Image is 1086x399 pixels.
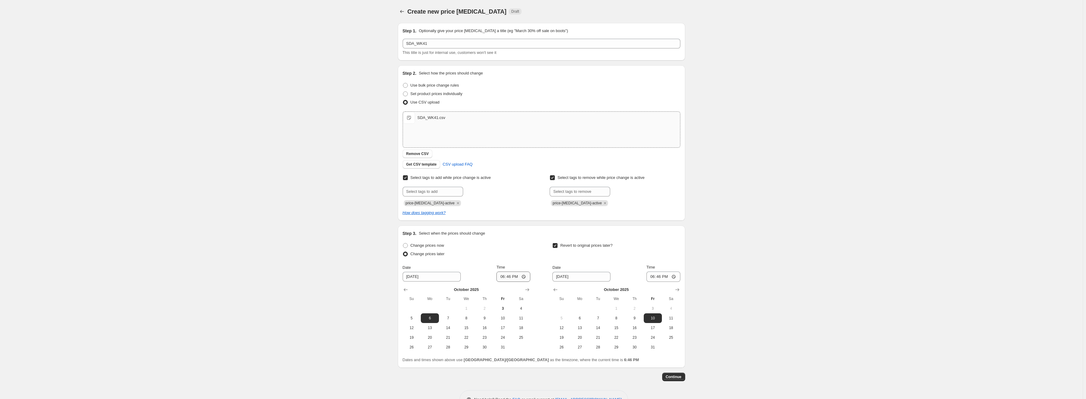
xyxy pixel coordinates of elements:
span: 17 [646,325,659,330]
button: Saturday October 4 2025 [512,304,530,313]
th: Wednesday [607,294,625,304]
span: 18 [664,325,678,330]
span: 22 [610,335,623,340]
button: Tuesday October 21 2025 [439,333,457,342]
input: 12:00 [496,272,530,282]
a: How does tagging work? [403,210,446,215]
span: Dates and times shown above use as the timezone, where the current time is [403,358,639,362]
span: 12 [555,325,568,330]
span: Draft [511,9,519,14]
span: 7 [591,316,605,321]
th: Monday [421,294,439,304]
b: 6:46 PM [624,358,639,362]
span: 1 [610,306,623,311]
input: Select tags to add [403,187,463,196]
span: Tu [591,296,605,301]
span: 14 [591,325,605,330]
button: Show previous month, September 2025 [551,285,560,294]
button: Sunday October 19 2025 [552,333,571,342]
span: Use CSV upload [411,100,440,104]
span: 15 [460,325,473,330]
button: Tuesday October 28 2025 [439,342,457,352]
button: Sunday October 12 2025 [552,323,571,333]
button: Sunday October 5 2025 [552,313,571,323]
span: 8 [610,316,623,321]
button: Thursday October 23 2025 [625,333,643,342]
span: 10 [646,316,659,321]
button: Show previous month, September 2025 [401,285,410,294]
button: Saturday October 25 2025 [662,333,680,342]
span: 6 [573,316,587,321]
span: 17 [496,325,509,330]
span: 25 [664,335,678,340]
span: Remove CSV [406,151,429,156]
span: Get CSV template [406,162,437,167]
button: Sunday October 19 2025 [403,333,421,342]
button: Show next month, November 2025 [523,285,532,294]
button: Thursday October 23 2025 [476,333,494,342]
button: Thursday October 2 2025 [476,304,494,313]
span: This title is just for internal use, customers won't see it [403,50,496,55]
button: Get CSV template [403,160,440,169]
button: Remove price-change-job-active [602,200,608,206]
th: Tuesday [439,294,457,304]
span: 26 [555,345,568,350]
button: Friday October 31 2025 [494,342,512,352]
span: Su [555,296,568,301]
span: Date [403,265,411,270]
th: Saturday [512,294,530,304]
span: We [460,296,473,301]
span: Change prices later [411,252,445,256]
button: Thursday October 16 2025 [625,323,643,333]
span: 21 [591,335,605,340]
button: Monday October 20 2025 [421,333,439,342]
span: 23 [628,335,641,340]
a: CSV upload FAQ [439,160,476,169]
p: Optionally give your price [MEDICAL_DATA] a title (eg "March 30% off sale on boots") [419,28,568,34]
button: Thursday October 16 2025 [476,323,494,333]
span: Mo [423,296,437,301]
button: Friday October 10 2025 [494,313,512,323]
span: 29 [610,345,623,350]
button: Show next month, November 2025 [673,285,682,294]
th: Sunday [552,294,571,304]
span: 9 [628,316,641,321]
span: 9 [478,316,491,321]
th: Friday [644,294,662,304]
button: Sunday October 12 2025 [403,323,421,333]
button: Thursday October 30 2025 [476,342,494,352]
span: 21 [441,335,455,340]
button: Sunday October 26 2025 [403,342,421,352]
span: 29 [460,345,473,350]
span: 20 [573,335,587,340]
span: 4 [514,306,528,311]
button: Wednesday October 8 2025 [607,313,625,323]
button: Monday October 6 2025 [421,313,439,323]
th: Sunday [403,294,421,304]
button: Monday October 27 2025 [421,342,439,352]
button: Wednesday October 15 2025 [607,323,625,333]
button: Continue [662,373,685,381]
span: Fr [496,296,509,301]
span: 31 [646,345,659,350]
button: Saturday October 18 2025 [512,323,530,333]
th: Monday [571,294,589,304]
button: Friday October 17 2025 [644,323,662,333]
button: Monday October 6 2025 [571,313,589,323]
button: Today Friday October 3 2025 [644,304,662,313]
span: 24 [496,335,509,340]
button: Tuesday October 7 2025 [589,313,607,323]
span: 6 [423,316,437,321]
button: Sunday October 26 2025 [552,342,571,352]
button: Thursday October 9 2025 [625,313,643,323]
span: Time [496,265,505,269]
span: 31 [496,345,509,350]
span: 14 [441,325,455,330]
span: Use bulk price change rules [411,83,459,87]
span: 19 [555,335,568,340]
button: Friday October 24 2025 [494,333,512,342]
button: Monday October 13 2025 [421,323,439,333]
span: 13 [423,325,437,330]
h2: Step 2. [403,70,417,76]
